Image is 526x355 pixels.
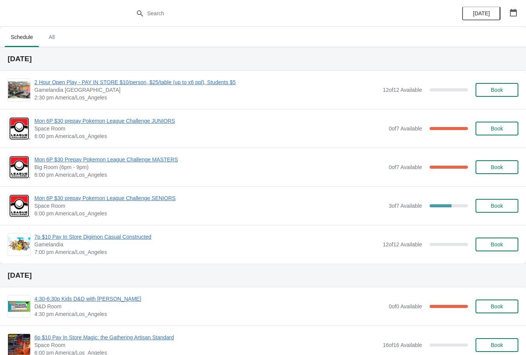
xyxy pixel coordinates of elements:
[476,83,518,97] button: Book
[462,7,500,20] button: [DATE]
[147,7,394,20] input: Search
[476,160,518,174] button: Book
[383,241,422,248] span: 12 of 12 Available
[389,303,422,309] span: 0 of 0 Available
[383,342,422,348] span: 16 of 16 Available
[8,272,518,279] h2: [DATE]
[476,300,518,313] button: Book
[34,194,385,202] span: Mon 6P $30 prepay Pokemon League Challenge SENIORS
[389,203,422,209] span: 3 of 7 Available
[34,303,385,310] span: D&D Room
[34,310,385,318] span: 4:30 pm America/Los_Angeles
[8,195,30,217] img: Mon 6P $30 prepay Pokemon League Challenge SENIORS | Space Room | 6:00 pm America/Los_Angeles
[389,125,422,132] span: 0 of 7 Available
[34,132,385,140] span: 6:00 pm America/Los_Angeles
[34,241,379,248] span: Gamelandia
[34,334,379,341] span: 6p $10 Pay In Store Magic: the Gathering Artisan Standard
[8,81,30,98] img: 2 Hour Open Play - PAY IN STORE $10/person, $25/table (up to x6 ppl), Students $5 | Gamelandia Pa...
[476,199,518,213] button: Book
[34,125,385,132] span: Space Room
[491,203,503,209] span: Book
[476,122,518,135] button: Book
[34,163,385,171] span: Big Room (6pm - 9pm)
[34,295,385,303] span: 4:30-6:30p Kids D&D with [PERSON_NAME]
[34,248,379,256] span: 7:00 pm America/Los_Angeles
[5,30,39,44] span: Schedule
[34,94,379,101] span: 2:30 pm America/Los_Angeles
[491,87,503,93] span: Book
[34,210,385,217] span: 6:00 pm America/Los_Angeles
[491,125,503,132] span: Book
[8,117,30,140] img: Mon 6P $30 prepay Pokemon League Challenge JUNIORS | Space Room | 6:00 pm America/Los_Angeles
[491,164,503,170] span: Book
[34,117,385,125] span: Mon 6P $30 prepay Pokemon League Challenge JUNIORS
[8,301,30,312] img: 4:30-6:30p Kids D&D with Molly | D&D Room | 4:30 pm America/Los_Angeles
[34,202,385,210] span: Space Room
[34,233,379,241] span: 7p $10 Pay In Store Digimon Casual Constructed
[8,238,30,251] img: 7p $10 Pay In Store Digimon Casual Constructed | Gamelandia | 7:00 pm America/Los_Angeles
[34,171,385,179] span: 6:00 pm America/Los_Angeles
[34,78,379,86] span: 2 Hour Open Play - PAY IN STORE $10/person, $25/table (up to x6 ppl), Students $5
[8,55,518,63] h2: [DATE]
[491,303,503,309] span: Book
[42,30,61,44] span: All
[491,342,503,348] span: Book
[34,156,385,163] span: Mon 6P $30 Prepay Pokemon League Challenge MASTERS
[476,238,518,251] button: Book
[34,341,379,349] span: Space Room
[476,338,518,352] button: Book
[34,86,379,94] span: Gamelandia [GEOGRAPHIC_DATA]
[8,156,30,178] img: Mon 6P $30 Prepay Pokemon League Challenge MASTERS | Big Room (6pm - 9pm) | 6:00 pm America/Los_A...
[473,10,490,16] span: [DATE]
[491,241,503,248] span: Book
[383,87,422,93] span: 12 of 12 Available
[389,164,422,170] span: 0 of 7 Available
